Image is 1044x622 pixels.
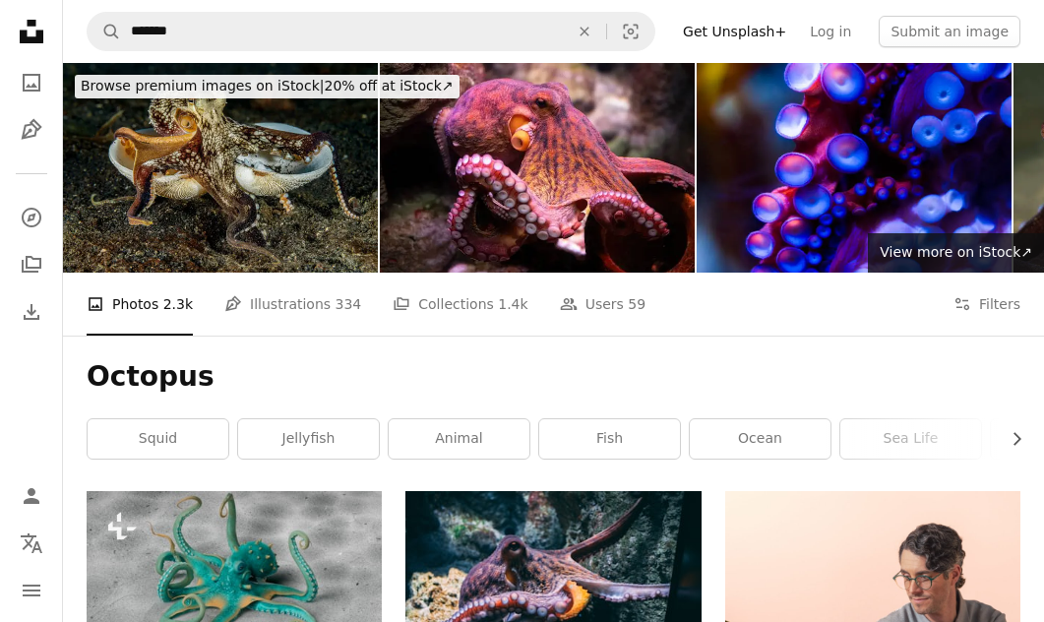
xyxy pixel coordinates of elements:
[607,13,654,50] button: Visual search
[12,110,51,150] a: Illustrations
[953,273,1020,336] button: Filters
[81,78,454,93] span: 20% off at iStock ↗
[12,571,51,610] button: Menu
[671,16,798,47] a: Get Unsplash+
[12,12,51,55] a: Home — Unsplash
[405,581,701,598] a: brown and black dragon in water
[12,524,51,563] button: Language
[868,233,1044,273] a: View more on iStock↗
[563,13,606,50] button: Clear
[87,12,655,51] form: Find visuals sitewide
[690,419,830,459] a: ocean
[798,16,863,47] a: Log in
[999,419,1020,459] button: scroll list to the right
[87,565,382,583] a: An octopus is laying on the sand
[81,78,324,93] span: Browse premium images on iStock |
[12,198,51,237] a: Explore
[628,293,645,315] span: 59
[539,419,680,459] a: fish
[63,63,378,273] img: Coconut Octopus or Veined Octopus Amphioctopus marginatus Walking with Bivalve Shell, Lembeh Stra...
[88,419,228,459] a: squid
[63,63,471,110] a: Browse premium images on iStock|20% off at iStock↗
[12,63,51,102] a: Photos
[697,63,1012,273] img: Octopus Tentacles with Suction Cups Detail Through Glass
[393,273,527,336] a: Collections 1.4k
[224,273,361,336] a: Illustrations 334
[87,359,1020,395] h1: Octopus
[238,419,379,459] a: jellyfish
[336,293,362,315] span: 334
[12,476,51,516] a: Log in / Sign up
[12,292,51,332] a: Download History
[879,16,1020,47] button: Submit an image
[840,419,981,459] a: sea life
[880,244,1032,260] span: View more on iStock ↗
[12,245,51,284] a: Collections
[380,63,695,273] img: Colorful octopus in an underwater setting.
[88,13,121,50] button: Search Unsplash
[498,293,527,315] span: 1.4k
[560,273,646,336] a: Users 59
[389,419,529,459] a: animal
